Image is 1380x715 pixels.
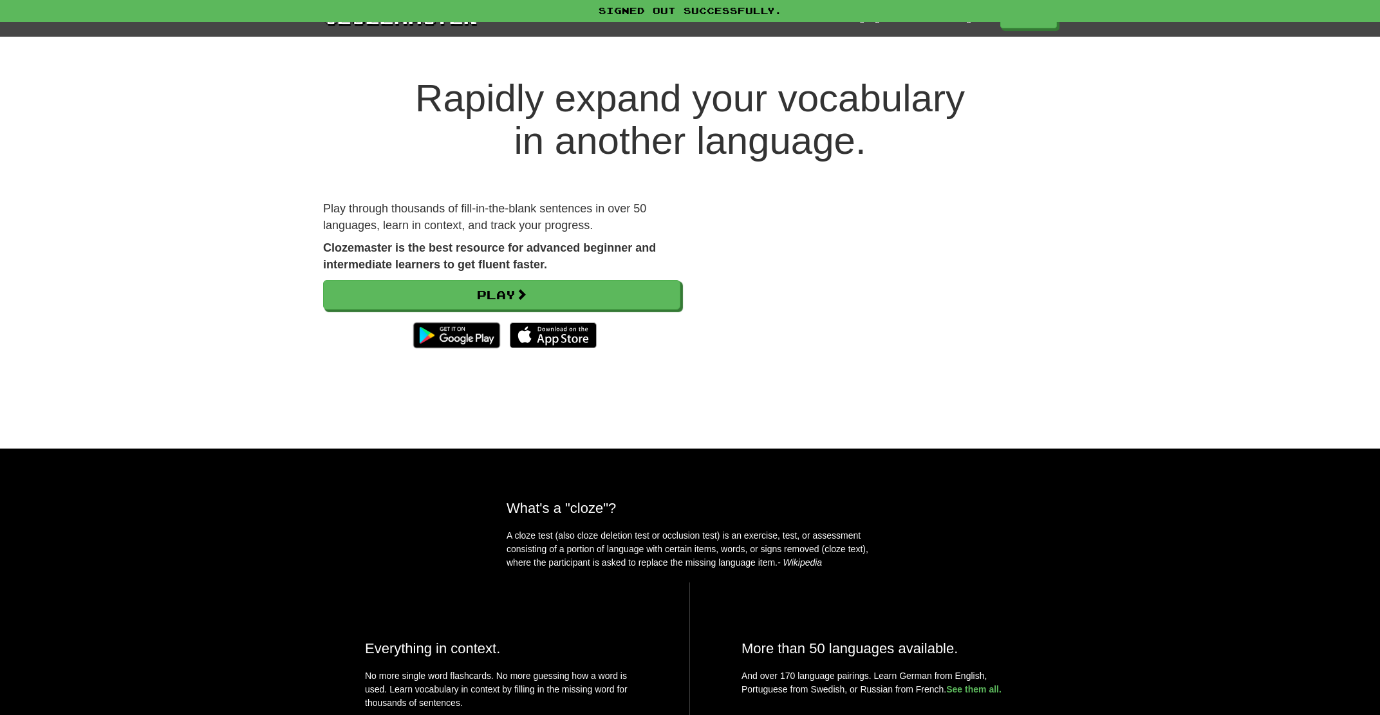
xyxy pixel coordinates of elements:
h2: What's a "cloze"? [507,500,873,516]
p: Play through thousands of fill-in-the-blank sentences in over 50 languages, learn in context, and... [323,201,680,234]
img: Get it on Google Play [407,316,507,355]
h2: More than 50 languages available. [741,640,1015,656]
img: Download_on_the_App_Store_Badge_US-UK_135x40-25178aeef6eb6b83b96f5f2d004eda3bffbb37122de64afbaef7... [510,322,597,348]
h2: Everything in context. [365,640,638,656]
strong: Clozemaster is the best resource for advanced beginner and intermediate learners to get fluent fa... [323,241,656,271]
p: A cloze test (also cloze deletion test or occlusion test) is an exercise, test, or assessment con... [507,529,873,570]
em: - Wikipedia [778,557,822,568]
p: And over 170 language pairings. Learn German from English, Portuguese from Swedish, or Russian fr... [741,669,1015,696]
a: See them all. [946,684,1002,694]
a: Play [323,280,680,310]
